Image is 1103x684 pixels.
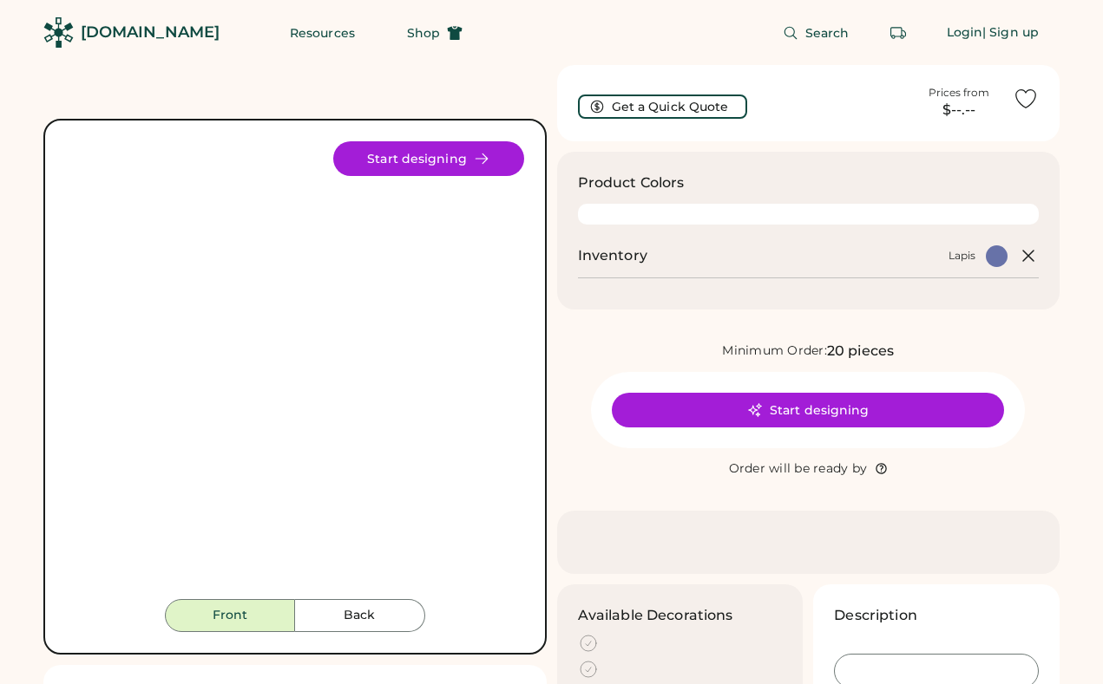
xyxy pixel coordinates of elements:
[333,141,524,176] button: Start designing
[916,100,1002,121] div: $--.--
[43,17,74,48] img: Rendered Logo - Screens
[386,16,483,50] button: Shop
[805,27,850,39] span: Search
[947,24,983,42] div: Login
[834,605,917,626] h3: Description
[729,460,868,478] div: Order will be ready by
[295,599,425,632] button: Back
[578,173,685,193] h3: Product Colors
[929,86,989,100] div: Prices from
[881,16,916,50] button: Retrieve an order
[578,245,647,266] h2: Inventory
[722,342,827,360] div: Minimum Order:
[578,94,747,119] button: Get a Quick Quote
[982,24,1039,42] div: | Sign up
[827,341,894,362] div: 20 pieces
[407,27,440,39] span: Shop
[612,393,1004,427] button: Start designing
[269,16,376,50] button: Resources
[949,249,975,263] div: Lapis
[81,22,220,43] div: [DOMAIN_NAME]
[66,141,524,599] img: yH5BAEAAAAALAAAAAABAAEAAAIBRAA7
[578,605,733,626] h3: Available Decorations
[165,599,295,632] button: Front
[762,16,870,50] button: Search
